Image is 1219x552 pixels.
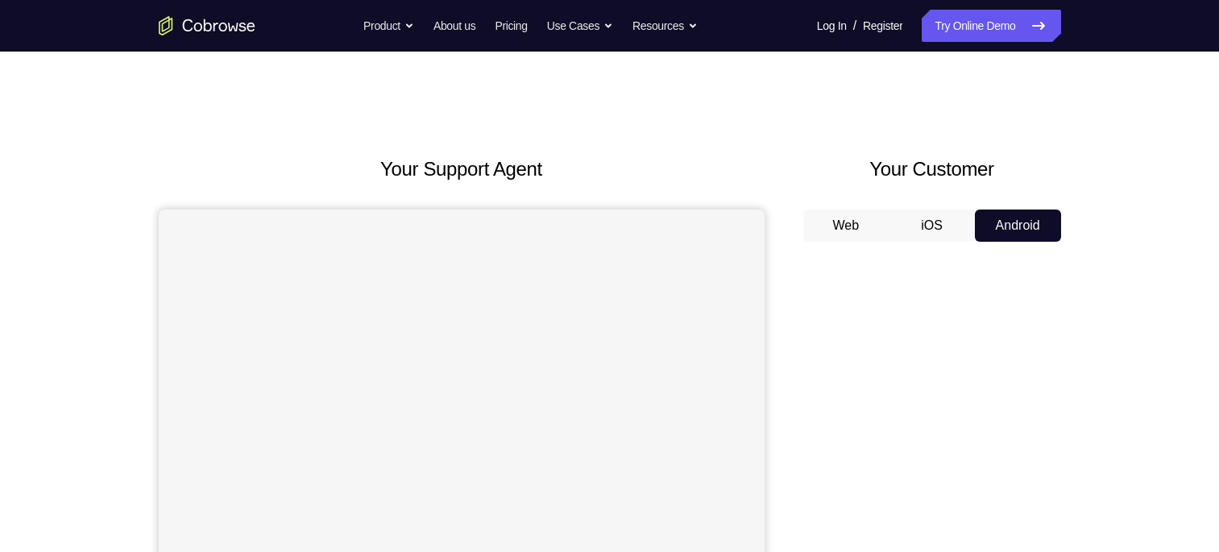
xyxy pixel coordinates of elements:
[159,16,255,35] a: Go to the home page
[803,210,889,242] button: Web
[632,10,698,42] button: Resources
[803,155,1061,184] h2: Your Customer
[863,10,902,42] a: Register
[922,10,1060,42] a: Try Online Demo
[363,10,414,42] button: Product
[817,10,847,42] a: Log In
[159,155,765,184] h2: Your Support Agent
[495,10,527,42] a: Pricing
[853,16,856,35] span: /
[547,10,613,42] button: Use Cases
[975,210,1061,242] button: Android
[889,210,975,242] button: iOS
[433,10,475,42] a: About us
